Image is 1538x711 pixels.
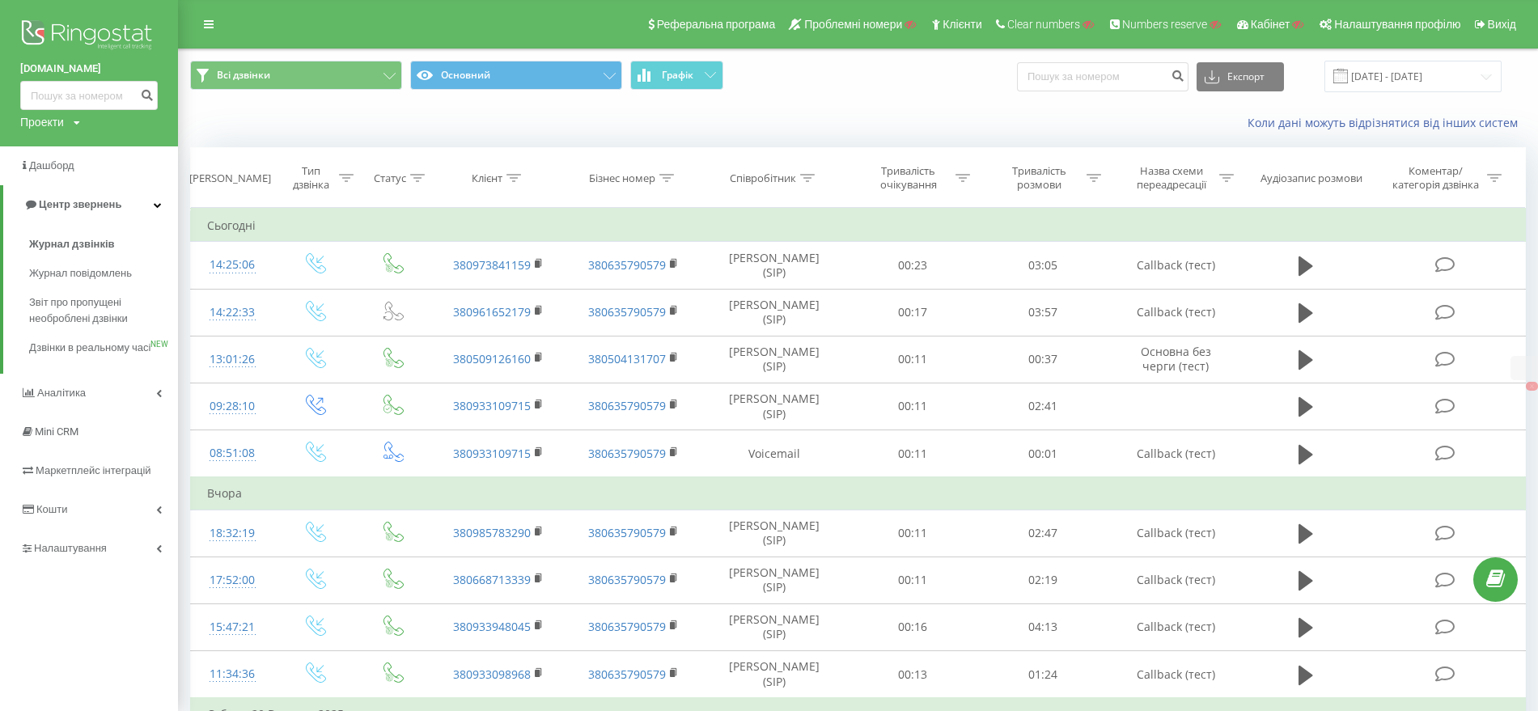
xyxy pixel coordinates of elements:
[207,297,258,328] div: 14:22:33
[207,344,258,375] div: 13:01:26
[453,619,531,634] a: 380933948045
[977,336,1108,383] td: 00:37
[847,651,977,699] td: 00:13
[588,446,666,461] a: 380635790579
[996,164,1083,192] div: Тривалість розмови
[588,572,666,587] a: 380635790579
[29,236,115,252] span: Журнал дзвінків
[1108,430,1244,478] td: Callback (тест)
[847,603,977,650] td: 00:16
[207,658,258,690] div: 11:34:36
[865,164,951,192] div: Тривалість очікування
[701,651,847,699] td: [PERSON_NAME] (SIP)
[588,398,666,413] a: 380635790579
[630,61,723,90] button: Графік
[977,242,1108,289] td: 03:05
[3,185,178,224] a: Центр звернень
[1108,242,1244,289] td: Callback (тест)
[20,114,64,130] div: Проекти
[453,446,531,461] a: 380933109715
[1526,382,1538,391] button: X
[1007,18,1080,31] span: Clear numbers
[977,289,1108,336] td: 03:57
[847,289,977,336] td: 00:17
[977,430,1108,478] td: 00:01
[977,510,1108,557] td: 02:47
[662,70,693,81] span: Графік
[20,61,158,77] a: [DOMAIN_NAME]
[701,336,847,383] td: [PERSON_NAME] (SIP)
[207,391,258,422] div: 09:28:10
[943,18,982,31] span: Клієнти
[977,603,1108,650] td: 04:13
[1108,336,1244,383] td: Основна без черги (тест)
[207,565,258,596] div: 17:52:00
[701,383,847,430] td: [PERSON_NAME] (SIP)
[1122,18,1207,31] span: Numbers reserve
[472,171,502,185] div: Клієнт
[1108,510,1244,557] td: Callback (тест)
[1108,603,1244,650] td: Callback (тест)
[589,171,655,185] div: Бізнес номер
[588,619,666,634] a: 380635790579
[1108,651,1244,699] td: Callback (тест)
[1197,62,1284,91] button: Експорт
[36,464,151,476] span: Маркетплейс інтеграцій
[847,557,977,603] td: 00:11
[701,430,847,478] td: Voicemail
[34,542,107,554] span: Налаштування
[190,61,402,90] button: Всі дзвінки
[730,171,796,185] div: Співробітник
[588,304,666,320] a: 380635790579
[657,18,776,31] span: Реферальна програма
[804,18,902,31] span: Проблемні номери
[29,159,74,171] span: Дашборд
[29,340,150,356] span: Дзвінки в реальному часі
[37,387,86,399] span: Аналiтика
[1488,18,1516,31] span: Вихід
[1129,164,1215,192] div: Назва схеми переадресації
[847,336,977,383] td: 00:11
[847,510,977,557] td: 00:11
[453,351,531,366] a: 380509126160
[1388,164,1483,192] div: Коментар/категорія дзвінка
[1334,18,1460,31] span: Налаштування профілю
[847,242,977,289] td: 00:23
[29,230,178,259] a: Журнал дзвінків
[29,265,132,281] span: Журнал повідомлень
[588,257,666,273] a: 380635790579
[701,242,847,289] td: [PERSON_NAME] (SIP)
[1248,115,1526,130] a: Коли дані можуть відрізнятися вiд інших систем
[701,603,847,650] td: [PERSON_NAME] (SIP)
[701,289,847,336] td: [PERSON_NAME] (SIP)
[374,171,406,185] div: Статус
[453,304,531,320] a: 380961652179
[29,333,178,362] a: Дзвінки в реальному часіNEW
[847,430,977,478] td: 00:11
[35,425,78,438] span: Mini CRM
[207,518,258,549] div: 18:32:19
[207,249,258,281] div: 14:25:06
[701,510,847,557] td: [PERSON_NAME] (SIP)
[29,259,178,288] a: Журнал повідомлень
[36,503,67,515] span: Кошти
[207,438,258,469] div: 08:51:08
[1108,289,1244,336] td: Callback (тест)
[453,525,531,540] a: 380985783290
[1108,557,1244,603] td: Callback (тест)
[453,572,531,587] a: 380668713339
[191,209,1526,242] td: Сьогодні
[588,667,666,682] a: 380635790579
[1251,18,1290,31] span: Кабінет
[453,398,531,413] a: 380933109715
[29,294,170,327] span: Звіт про пропущені необроблені дзвінки
[217,69,270,82] span: Всі дзвінки
[453,667,531,682] a: 380933098968
[701,557,847,603] td: [PERSON_NAME] (SIP)
[1260,171,1362,185] div: Аудіозапис розмови
[39,198,121,210] span: Центр звернень
[847,383,977,430] td: 00:11
[588,351,666,366] a: 380504131707
[207,612,258,643] div: 15:47:21
[1017,62,1188,91] input: Пошук за номером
